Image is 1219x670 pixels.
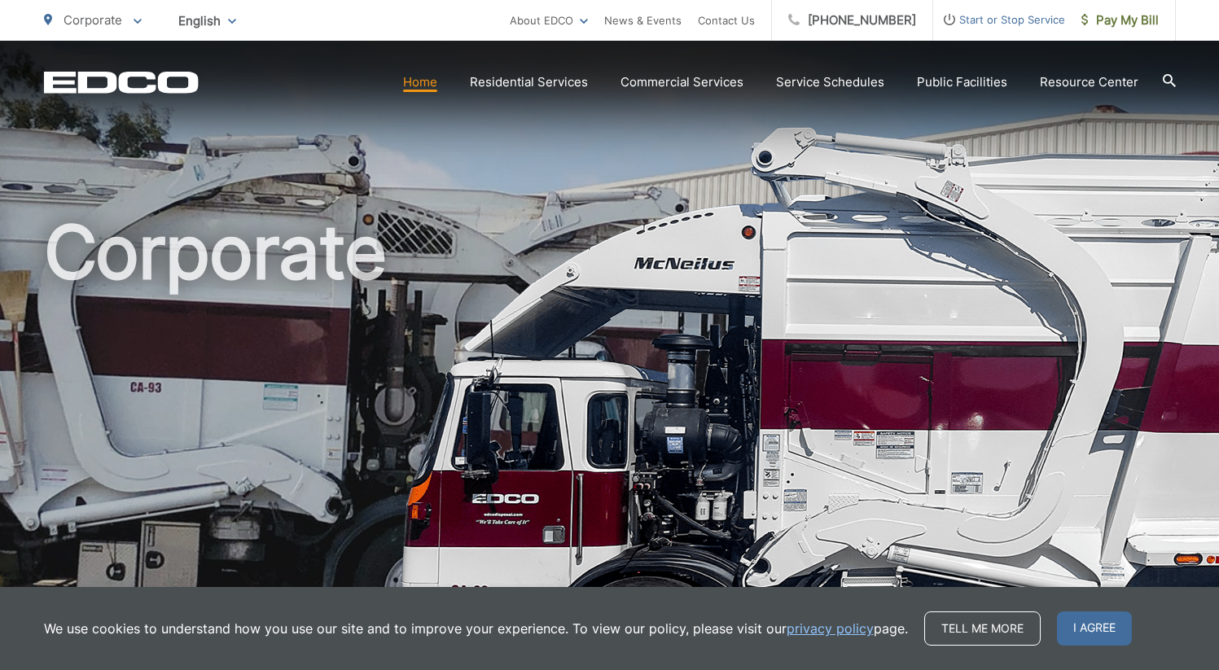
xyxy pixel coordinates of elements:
a: Home [403,72,437,92]
a: Residential Services [470,72,588,92]
a: Resource Center [1040,72,1138,92]
span: Corporate [64,12,122,28]
span: I agree [1057,611,1132,646]
p: We use cookies to understand how you use our site and to improve your experience. To view our pol... [44,619,908,638]
a: About EDCO [510,11,588,30]
a: News & Events [604,11,682,30]
a: privacy policy [787,619,874,638]
a: Contact Us [698,11,755,30]
a: Public Facilities [917,72,1007,92]
a: Tell me more [924,611,1041,646]
a: Service Schedules [776,72,884,92]
a: EDCD logo. Return to the homepage. [44,71,199,94]
span: Pay My Bill [1081,11,1159,30]
span: English [166,7,248,35]
a: Commercial Services [620,72,743,92]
